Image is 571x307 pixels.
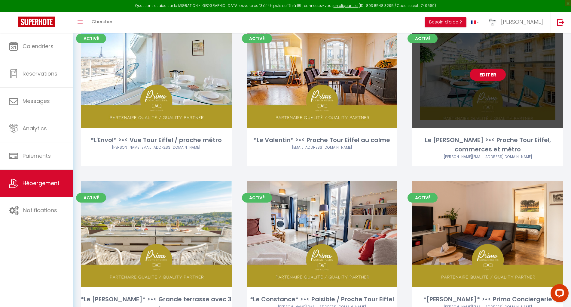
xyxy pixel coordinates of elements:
iframe: LiveChat chat widget [546,282,571,307]
span: Analytics [23,125,47,132]
span: Messages [23,97,50,105]
span: Activé [408,34,438,43]
a: Editer [470,228,506,240]
span: Hébergement [23,179,60,187]
div: *Le Constance* >•< Paisible / Proche Tour Eiffel [247,295,398,304]
a: Editer [138,69,174,81]
div: *[PERSON_NAME]* >•< Primo Conciergerie [412,295,563,304]
div: Airbnb [412,154,563,160]
a: en cliquant ici [334,3,359,8]
span: [PERSON_NAME] [501,18,543,26]
a: Editer [304,69,340,81]
span: Activé [408,193,438,203]
span: Notifications [23,206,57,214]
span: Chercher [92,18,112,25]
a: ... [PERSON_NAME] [484,12,551,33]
a: Editer [470,69,506,81]
img: ... [488,17,497,27]
div: *Le Valentin* >•< Proche Tour Eiffel au calme [247,135,398,145]
span: Calendriers [23,42,53,50]
button: Besoin d'aide ? [425,17,466,27]
a: Editer [138,228,174,240]
span: Réservations [23,70,57,77]
img: Super Booking [18,17,55,27]
span: Paiements [23,152,51,160]
div: Airbnb [247,145,398,150]
img: logout [557,18,564,26]
span: Activé [76,193,106,203]
span: Activé [242,193,272,203]
span: Activé [76,34,106,43]
div: *L'Envol* >•< Vue Tour Eiffel / proche métro [81,135,232,145]
div: Airbnb [81,145,232,150]
div: Le [PERSON_NAME] >•< Proche Tour Eiffel, commerces et métro [412,135,563,154]
a: Editer [304,228,340,240]
span: Activé [242,34,272,43]
a: Chercher [87,12,117,33]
